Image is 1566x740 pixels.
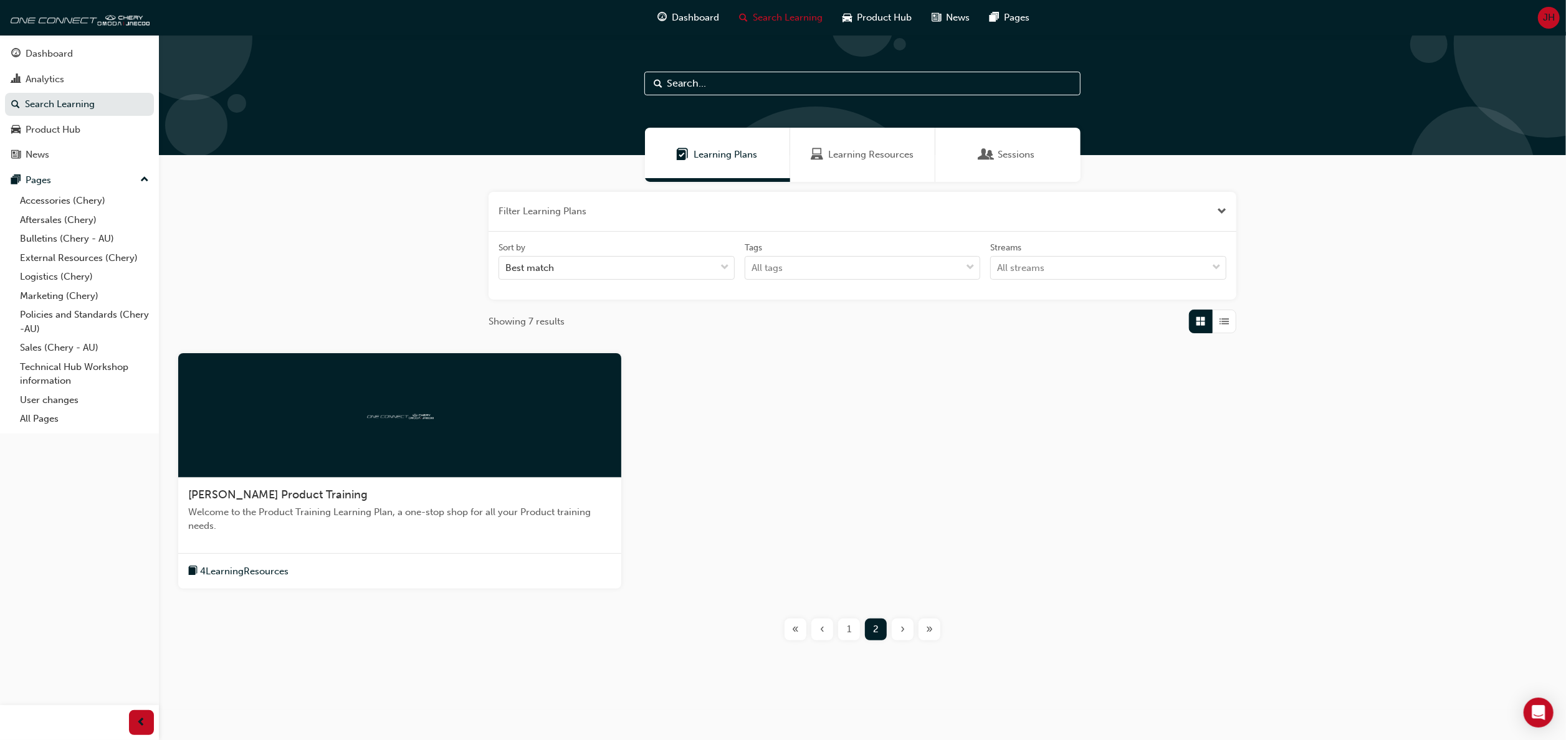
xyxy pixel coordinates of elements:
[873,622,879,637] span: 2
[782,619,809,640] button: First page
[753,11,823,25] span: Search Learning
[11,149,21,161] span: news-icon
[26,148,49,162] div: News
[15,267,154,287] a: Logistics (Chery)
[5,118,154,141] a: Product Hub
[5,169,154,192] button: Pages
[15,409,154,429] a: All Pages
[900,622,905,637] span: ›
[730,5,833,31] a: search-iconSearch Learning
[15,338,154,358] a: Sales (Chery - AU)
[1217,204,1226,219] button: Close the filter
[981,148,993,162] span: Sessions
[836,619,862,640] button: Page 1
[365,409,434,421] img: oneconnect
[5,143,154,166] a: News
[694,148,758,162] span: Learning Plans
[990,242,1021,254] div: Streams
[980,5,1040,31] a: pages-iconPages
[745,242,762,254] div: Tags
[1524,698,1554,728] div: Open Intercom Messenger
[11,74,21,85] span: chart-icon
[188,488,368,501] span: [PERSON_NAME] Product Training
[720,260,729,276] span: down-icon
[820,622,824,637] span: ‹
[11,125,21,136] span: car-icon
[792,622,799,637] span: «
[648,5,730,31] a: guage-iconDashboard
[947,11,970,25] span: News
[15,391,154,410] a: User changes
[790,128,935,182] a: Learning ResourcesLearning Resources
[489,315,565,329] span: Showing 7 results
[935,128,1081,182] a: SessionsSessions
[137,715,146,731] span: prev-icon
[809,619,836,640] button: Previous page
[6,5,150,30] img: oneconnect
[932,10,942,26] span: news-icon
[740,10,748,26] span: search-icon
[922,5,980,31] a: news-iconNews
[847,622,851,637] span: 1
[1543,11,1555,25] span: JH
[916,619,943,640] button: Last page
[5,40,154,169] button: DashboardAnalyticsSearch LearningProduct HubNews
[1196,315,1206,329] span: Grid
[15,211,154,230] a: Aftersales (Chery)
[1212,260,1221,276] span: down-icon
[843,10,852,26] span: car-icon
[140,172,149,188] span: up-icon
[833,5,922,31] a: car-iconProduct Hub
[188,564,289,579] button: book-icon4LearningResources
[26,173,51,187] div: Pages
[828,148,914,162] span: Learning Resources
[11,175,21,186] span: pages-icon
[1005,11,1030,25] span: Pages
[966,260,975,276] span: down-icon
[1220,315,1229,329] span: List
[658,10,667,26] span: guage-icon
[11,49,21,60] span: guage-icon
[15,287,154,306] a: Marketing (Chery)
[499,242,525,254] div: Sort by
[15,249,154,268] a: External Resources (Chery)
[654,77,662,91] span: Search
[645,128,790,182] a: Learning PlansLearning Plans
[188,505,611,533] span: Welcome to the Product Training Learning Plan, a one-stop shop for all your Product training needs.
[990,10,1000,26] span: pages-icon
[677,148,689,162] span: Learning Plans
[15,358,154,391] a: Technical Hub Workshop information
[5,68,154,91] a: Analytics
[745,242,981,280] label: tagOptions
[857,11,912,25] span: Product Hub
[15,305,154,338] a: Policies and Standards (Chery -AU)
[505,261,554,275] div: Best match
[997,261,1044,275] div: All streams
[200,564,289,579] span: 4 Learning Resources
[26,72,64,87] div: Analytics
[178,353,621,589] a: oneconnect[PERSON_NAME] Product TrainingWelcome to the Product Training Learning Plan, a one-stop...
[998,148,1035,162] span: Sessions
[26,123,80,137] div: Product Hub
[644,72,1081,95] input: Search...
[188,564,198,579] span: book-icon
[752,261,783,275] div: All tags
[811,148,823,162] span: Learning Resources
[5,93,154,116] a: Search Learning
[889,619,916,640] button: Next page
[15,229,154,249] a: Bulletins (Chery - AU)
[1538,7,1560,29] button: JH
[926,622,933,637] span: »
[15,191,154,211] a: Accessories (Chery)
[672,11,720,25] span: Dashboard
[5,42,154,65] a: Dashboard
[26,47,73,61] div: Dashboard
[862,619,889,640] button: Page 2
[11,99,20,110] span: search-icon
